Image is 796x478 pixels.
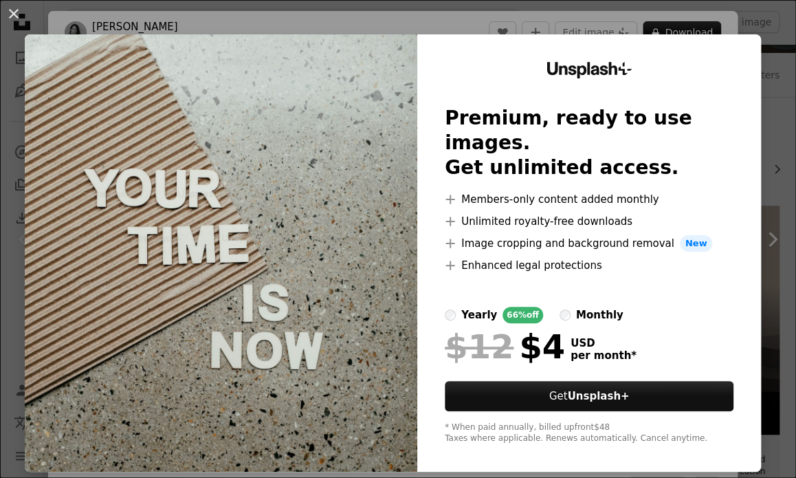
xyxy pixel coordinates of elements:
[445,106,733,180] h2: Premium, ready to use images. Get unlimited access.
[502,307,543,323] div: 66% off
[445,235,733,252] li: Image cropping and background removal
[680,235,713,252] span: New
[445,309,456,321] input: yearly66%off
[461,307,497,323] div: yearly
[445,213,733,230] li: Unlimited royalty-free downloads
[445,329,513,365] span: $12
[576,307,623,323] div: monthly
[445,191,733,208] li: Members-only content added monthly
[571,349,637,362] span: per month *
[445,329,565,365] div: $4
[445,422,733,444] div: * When paid annually, billed upfront $48 Taxes where applicable. Renews automatically. Cancel any...
[571,337,637,349] span: USD
[445,257,733,274] li: Enhanced legal protections
[445,381,733,411] button: GetUnsplash+
[567,390,629,402] strong: Unsplash+
[560,309,571,321] input: monthly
